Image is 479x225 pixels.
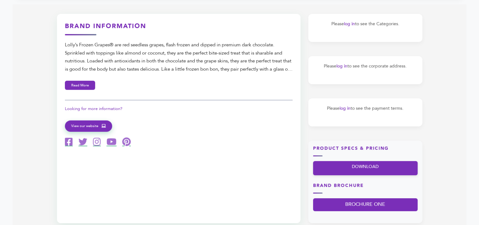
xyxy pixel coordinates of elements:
p: Please to see the payment terms. [315,105,416,112]
a: log in [339,105,351,111]
p: Looking for more information? [65,105,293,112]
div: Lolly’s Frozen Grapes® are red seedless grapes, flash frozen and dipped in premium dark chocolate... [65,41,293,73]
h3: Product Specs & Pricing [313,145,418,156]
a: log in [344,21,355,27]
a: BROCHURE ONE [313,198,418,211]
a: log in [336,63,347,69]
a: View our website [65,120,112,132]
p: Please to see the Categories. [315,20,416,28]
h3: Brand Brochure [313,182,418,193]
h3: Brand Information [65,22,293,35]
span: View our website [71,123,98,129]
button: Read More [65,81,95,90]
p: Please to see the corporate address. [315,62,416,70]
a: DOWNLOAD [313,161,418,175]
